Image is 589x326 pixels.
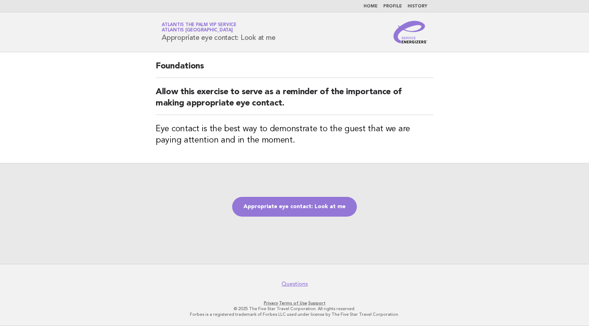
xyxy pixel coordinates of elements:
span: Atlantis [GEOGRAPHIC_DATA] [162,28,233,33]
h2: Foundations [156,61,433,78]
p: © 2025 The Five Star Travel Corporation. All rights reserved. [79,306,510,312]
p: Forbes is a registered trademark of Forbes LLC used under license by The Five Star Travel Corpora... [79,312,510,317]
a: Appropriate eye contact: Look at me [232,197,357,217]
a: History [408,4,427,8]
h3: Eye contact is the best way to demonstrate to the guest that we are paying attention and in the m... [156,123,433,146]
h1: Appropriate eye contact: Look at me [162,23,275,41]
a: Support [308,301,325,306]
a: Questions [281,280,308,288]
img: Service Energizers [393,21,427,43]
a: Atlantis The Palm VIP ServiceAtlantis [GEOGRAPHIC_DATA] [162,23,236,32]
a: Profile [383,4,402,8]
a: Terms of Use [279,301,307,306]
a: Home [364,4,378,8]
p: · · [79,300,510,306]
h2: Allow this exercise to serve as a reminder of the importance of making appropriate eye contact. [156,86,433,115]
a: Privacy [264,301,278,306]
